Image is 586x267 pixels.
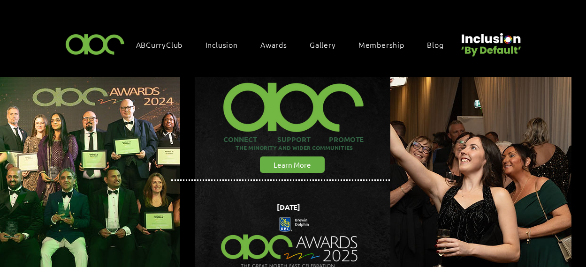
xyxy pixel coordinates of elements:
span: Gallery [310,39,336,50]
span: ABCurryClub [136,39,183,50]
img: ABC-Logo-Blank-Background-01-01-2.png [63,30,128,58]
div: Awards [256,35,301,54]
span: THE MINORITY AND WIDER COMMUNITIES [236,144,353,151]
a: Membership [354,35,419,54]
a: Learn More [260,156,325,173]
span: Awards [260,39,287,50]
span: [DATE] [277,202,300,212]
a: Gallery [305,35,350,54]
span: Learn More [274,160,311,170]
span: Membership [358,39,404,50]
span: Blog [427,39,443,50]
img: Untitled design (22).png [458,25,523,58]
img: ABC-Logo-Blank-Background-01-01-2_edited.png [218,71,368,134]
span: CONNECT SUPPORT PROMOTE [223,134,364,144]
a: Blog [422,35,457,54]
div: Inclusion [201,35,252,54]
span: Inclusion [205,39,238,50]
nav: Site [131,35,458,54]
a: ABCurryClub [131,35,197,54]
